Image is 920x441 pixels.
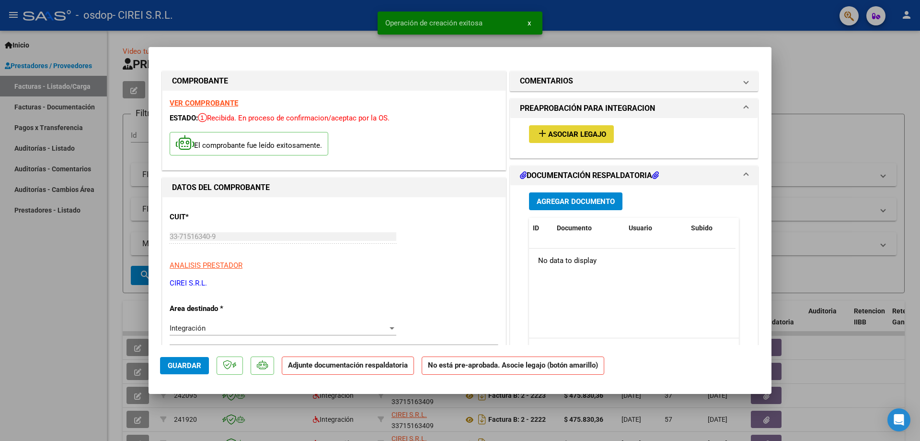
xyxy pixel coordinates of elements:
[168,361,201,370] span: Guardar
[529,192,622,210] button: Agregar Documento
[537,128,548,139] mat-icon: add
[198,114,390,122] span: Recibida. En proceso de confirmacion/aceptac por la OS.
[385,18,483,28] span: Operación de creación exitosa
[529,338,739,362] div: 0 total
[735,218,783,238] datatable-header-cell: Acción
[170,132,328,155] p: El comprobante fue leído exitosamente.
[529,218,553,238] datatable-header-cell: ID
[520,103,655,114] h1: PREAPROBACIÓN PARA INTEGRACION
[691,224,713,232] span: Subido
[529,249,736,273] div: No data to display
[553,218,625,238] datatable-header-cell: Documento
[172,183,270,192] strong: DATOS DEL COMPROBANTE
[537,197,615,206] span: Agregar Documento
[625,218,687,238] datatable-header-cell: Usuario
[422,357,604,375] strong: No está pre-aprobada. Asocie legajo (botón amarillo)
[510,118,758,158] div: PREAPROBACIÓN PARA INTEGRACION
[528,19,531,27] span: x
[160,357,209,374] button: Guardar
[520,75,573,87] h1: COMENTARIOS
[288,361,408,369] strong: Adjunte documentación respaldatoria
[172,76,228,85] strong: COMPROBANTE
[548,130,606,139] span: Asociar Legajo
[887,408,910,431] div: Open Intercom Messenger
[170,99,238,107] a: VER COMPROBANTE
[629,224,652,232] span: Usuario
[510,72,758,91] mat-expansion-panel-header: COMENTARIOS
[170,261,242,270] span: ANALISIS PRESTADOR
[510,166,758,185] mat-expansion-panel-header: DOCUMENTACIÓN RESPALDATORIA
[533,224,539,232] span: ID
[520,14,539,32] button: x
[170,212,268,223] p: CUIT
[170,303,268,314] p: Area destinado *
[170,278,498,289] p: CIREI S.R.L.
[510,185,758,384] div: DOCUMENTACIÓN RESPALDATORIA
[687,218,735,238] datatable-header-cell: Subido
[170,324,206,333] span: Integración
[557,224,592,232] span: Documento
[520,170,659,181] h1: DOCUMENTACIÓN RESPALDATORIA
[529,125,614,143] button: Asociar Legajo
[170,114,198,122] span: ESTADO:
[510,99,758,118] mat-expansion-panel-header: PREAPROBACIÓN PARA INTEGRACION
